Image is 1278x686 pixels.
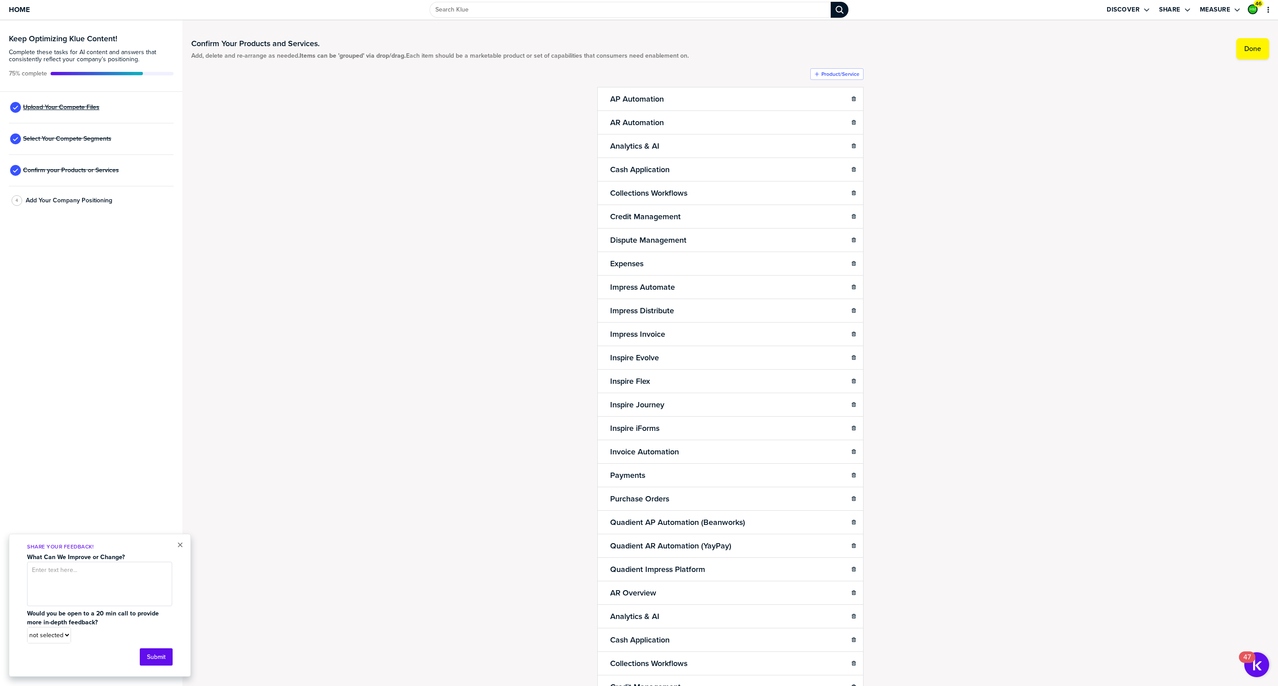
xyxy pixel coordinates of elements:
strong: Items can be 'grouped' via drop/drag. [300,51,406,60]
div: 47 [1243,657,1251,669]
h2: Dispute Management [608,234,688,246]
a: Edit Profile [1247,4,1258,15]
span: Confirm your Products or Services [23,167,119,174]
h1: Confirm Your Products and Services. [191,38,689,49]
div: Search Klue [831,2,848,18]
h2: Analytics & AI [608,140,661,152]
p: Share Your Feedback! [27,543,172,551]
h2: Inspire Flex [608,375,652,387]
h2: Impress Invoice [608,328,667,340]
div: Haadia Mir [1248,4,1258,14]
span: 4 [16,197,18,204]
h2: Cash Application [608,634,671,646]
span: 46 [1255,0,1262,7]
h2: Impress Distribute [608,304,676,317]
label: Measure [1200,6,1231,14]
h2: Analytics & AI [608,610,661,623]
h2: Quadient Impress Platform [608,563,707,576]
button: Open Resource Center, 47 new notifications [1244,652,1269,677]
h2: Collections Workflows [608,657,689,670]
button: Submit [140,648,173,666]
h2: AP Automation [608,93,666,105]
label: Share [1159,6,1180,14]
span: Upload Your Compete Files [23,104,99,111]
label: Done [1244,44,1261,53]
h2: Inspire Journey [608,398,666,411]
strong: Would you be open to a 20 min call to provide more in-depth feedback? [27,609,161,627]
h2: Credit Management [608,210,682,223]
h2: Invoice Automation [608,446,681,458]
h2: Quadient AP Automation (Beanworks) [608,516,747,528]
h2: Purchase Orders [608,493,671,505]
span: Active [9,70,47,77]
input: Search Klue [430,2,831,18]
span: Home [9,6,30,13]
span: Complete these tasks for AI content and answers that consistently reflect your company’s position... [9,49,174,63]
h2: AR Overview [608,587,658,599]
h2: Inspire iForms [608,422,661,434]
h2: Quadient AR Automation (YayPay) [608,540,733,552]
label: Discover [1107,6,1140,14]
h2: Inspire Evolve [608,351,661,364]
img: 793f136a0a312f0f9edf512c0c141413-sml.png [1249,5,1257,13]
span: Add Your Company Positioning [26,197,112,204]
button: Close [177,540,183,550]
h2: Impress Automate [608,281,677,293]
h2: Expenses [608,257,645,270]
span: Select Your Compete Segments [23,135,111,142]
span: Add, delete and re-arrange as needed. Each item should be a marketable product or set of capabili... [191,52,689,59]
h2: Collections Workflows [608,187,689,199]
strong: What Can We Improve or Change? [27,552,125,562]
h3: Keep Optimizing Klue Content! [9,35,174,43]
label: Product/Service [821,71,860,78]
h2: AR Automation [608,116,666,129]
h2: Payments [608,469,647,481]
h2: Cash Application [608,163,671,176]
